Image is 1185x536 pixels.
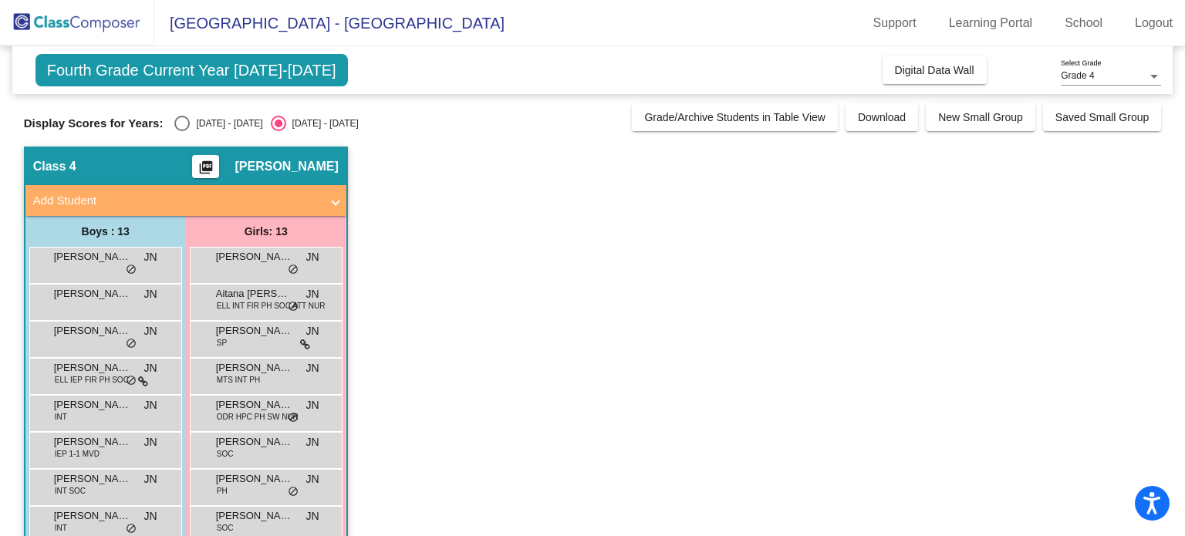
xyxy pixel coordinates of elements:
[197,160,215,181] mat-icon: picture_as_pdf
[858,111,906,123] span: Download
[55,448,100,460] span: IEP 1-1 MVD
[126,523,137,535] span: do_not_disturb_alt
[938,111,1023,123] span: New Small Group
[216,286,293,302] span: Aitana [PERSON_NAME]
[54,323,131,339] span: [PERSON_NAME]
[217,522,234,534] span: SOC
[55,374,129,386] span: ELL IEP FIR PH SOC
[288,486,299,498] span: do_not_disturb_alt
[306,508,319,524] span: JN
[632,103,838,131] button: Grade/Archive Students in Table View
[54,286,131,302] span: [PERSON_NAME]
[306,397,319,413] span: JN
[186,216,346,247] div: Girls: 13
[1061,70,1094,81] span: Grade 4
[126,338,137,350] span: do_not_disturb_alt
[126,375,137,387] span: do_not_disturb_alt
[216,397,293,413] span: [PERSON_NAME]
[144,434,157,450] span: JN
[288,301,299,313] span: do_not_disturb_alt
[937,11,1045,35] a: Learning Portal
[144,249,157,265] span: JN
[144,323,157,339] span: JN
[144,360,157,376] span: JN
[1043,103,1161,131] button: Saved Small Group
[33,159,76,174] span: Class 4
[54,397,131,413] span: [PERSON_NAME]
[286,116,359,130] div: [DATE] - [DATE]
[1052,11,1115,35] a: School
[217,337,227,349] span: SP
[288,412,299,424] span: do_not_disturb_alt
[288,264,299,276] span: do_not_disturb_alt
[144,286,157,302] span: JN
[54,434,131,450] span: [PERSON_NAME]
[306,323,319,339] span: JN
[217,374,260,386] span: MTS INT PH
[235,159,338,174] span: [PERSON_NAME]
[144,471,157,487] span: JN
[174,116,358,131] mat-radio-group: Select an option
[55,522,67,534] span: INT
[1055,111,1149,123] span: Saved Small Group
[306,471,319,487] span: JN
[644,111,825,123] span: Grade/Archive Students in Table View
[216,471,293,487] span: [PERSON_NAME]
[217,485,228,497] span: PH
[1123,11,1185,35] a: Logout
[216,508,293,524] span: [PERSON_NAME]
[24,116,164,130] span: Display Scores for Years:
[54,471,131,487] span: [PERSON_NAME]
[190,116,262,130] div: [DATE] - [DATE]
[306,286,319,302] span: JN
[55,485,86,497] span: INT SOC
[217,300,326,312] span: ELL INT FIR PH SOC ATT NUR
[54,360,131,376] span: [PERSON_NAME]
[216,249,293,265] span: [PERSON_NAME]
[217,448,234,460] span: SOC
[926,103,1035,131] button: New Small Group
[895,64,974,76] span: Digital Data Wall
[33,192,320,210] mat-panel-title: Add Student
[216,323,293,339] span: [PERSON_NAME]
[216,434,293,450] span: [PERSON_NAME]
[861,11,929,35] a: Support
[25,216,186,247] div: Boys : 13
[126,264,137,276] span: do_not_disturb_alt
[35,54,348,86] span: Fourth Grade Current Year [DATE]-[DATE]
[216,360,293,376] span: [PERSON_NAME]
[144,397,157,413] span: JN
[846,103,918,131] button: Download
[54,249,131,265] span: [PERSON_NAME]
[306,434,319,450] span: JN
[217,411,299,423] span: ODR HPC PH SW NUR
[306,360,319,376] span: JN
[306,249,319,265] span: JN
[54,508,131,524] span: [PERSON_NAME]
[144,508,157,524] span: JN
[25,185,346,216] mat-expansion-panel-header: Add Student
[55,411,67,423] span: INT
[192,155,219,178] button: Print Students Details
[883,56,987,84] button: Digital Data Wall
[154,11,505,35] span: [GEOGRAPHIC_DATA] - [GEOGRAPHIC_DATA]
